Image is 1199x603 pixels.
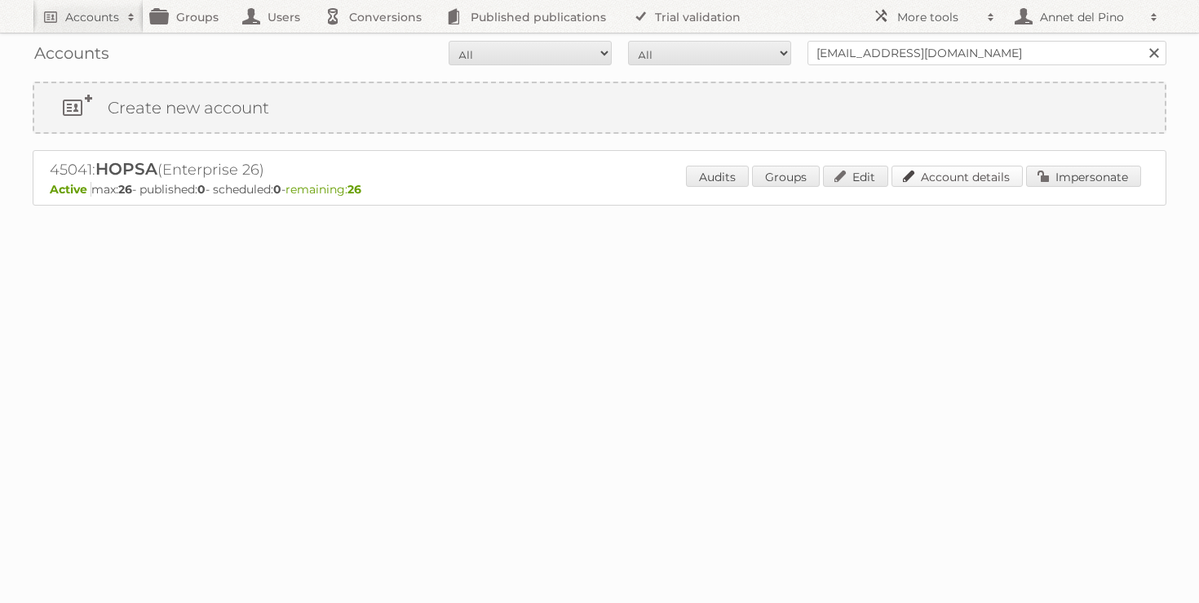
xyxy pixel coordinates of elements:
[118,182,132,197] strong: 26
[686,166,749,187] a: Audits
[273,182,281,197] strong: 0
[892,166,1023,187] a: Account details
[50,182,91,197] span: Active
[897,9,979,25] h2: More tools
[34,83,1165,132] a: Create new account
[95,159,157,179] span: HOPSA
[1036,9,1142,25] h2: Annet del Pino
[823,166,888,187] a: Edit
[347,182,361,197] strong: 26
[50,159,621,180] h2: 45041: (Enterprise 26)
[285,182,361,197] span: remaining:
[50,182,1149,197] p: max: - published: - scheduled: -
[197,182,206,197] strong: 0
[65,9,119,25] h2: Accounts
[752,166,820,187] a: Groups
[1026,166,1141,187] a: Impersonate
